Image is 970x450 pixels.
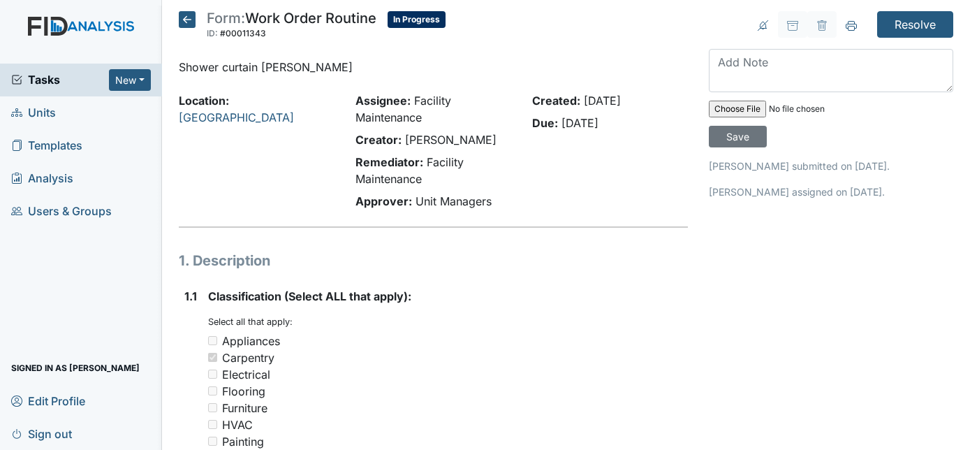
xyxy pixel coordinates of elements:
[11,201,112,222] span: Users & Groups
[709,184,953,199] p: [PERSON_NAME] assigned on [DATE].
[220,28,266,38] span: #00011343
[179,94,229,108] strong: Location:
[184,288,197,305] label: 1.1
[222,383,265,400] div: Flooring
[11,390,85,412] span: Edit Profile
[11,71,109,88] a: Tasks
[222,400,267,416] div: Furniture
[388,11,446,28] span: In Progress
[709,159,953,173] p: [PERSON_NAME] submitted on [DATE].
[532,94,580,108] strong: Created:
[109,69,151,91] button: New
[11,168,73,189] span: Analysis
[222,366,270,383] div: Electrical
[355,194,412,208] strong: Approver:
[208,386,217,395] input: Flooring
[179,250,689,271] h1: 1. Description
[208,437,217,446] input: Painting
[532,116,558,130] strong: Due:
[207,28,218,38] span: ID:
[208,336,217,345] input: Appliances
[208,289,411,303] span: Classification (Select ALL that apply):
[11,102,56,124] span: Units
[222,433,264,450] div: Painting
[222,333,280,349] div: Appliances
[208,420,217,429] input: HVAC
[222,416,253,433] div: HVAC
[561,116,598,130] span: [DATE]
[11,135,82,157] span: Templates
[355,155,423,169] strong: Remediator:
[208,403,217,412] input: Furniture
[355,94,411,108] strong: Assignee:
[207,11,376,42] div: Work Order Routine
[355,133,402,147] strong: Creator:
[179,59,689,75] p: Shower curtain [PERSON_NAME]
[877,11,953,38] input: Resolve
[11,423,72,444] span: Sign out
[584,94,621,108] span: [DATE]
[208,317,293,327] small: Select all that apply:
[208,370,217,379] input: Electrical
[208,353,217,362] input: Carpentry
[709,126,767,147] input: Save
[222,349,274,366] div: Carpentry
[405,133,497,147] span: [PERSON_NAME]
[416,194,492,208] span: Unit Managers
[11,357,140,379] span: Signed in as [PERSON_NAME]
[179,110,294,124] a: [GEOGRAPHIC_DATA]
[207,10,245,27] span: Form:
